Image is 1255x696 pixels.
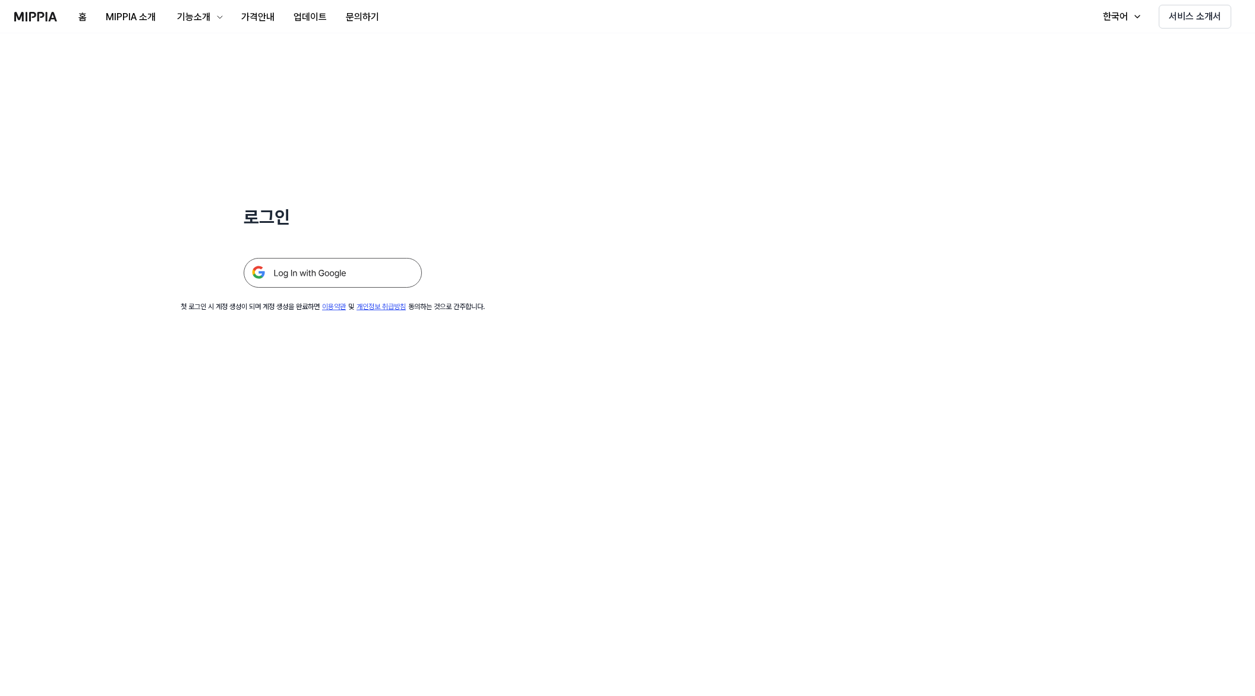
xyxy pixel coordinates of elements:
[14,12,57,21] img: logo
[96,5,165,29] button: MIPPIA 소개
[69,5,96,29] button: 홈
[336,5,389,29] button: 문의하기
[1159,5,1231,29] button: 서비스 소개서
[284,5,336,29] button: 업데이트
[175,10,213,24] div: 기능소개
[1091,5,1149,29] button: 한국어
[1101,10,1130,24] div: 한국어
[284,1,336,33] a: 업데이트
[232,5,284,29] button: 가격안내
[181,302,485,312] div: 첫 로그인 시 계정 생성이 되며 계정 생성을 완료하면 및 동의하는 것으로 간주합니다.
[357,303,406,311] a: 개인정보 취급방침
[244,204,422,229] h1: 로그인
[165,5,232,29] button: 기능소개
[322,303,346,311] a: 이용약관
[244,258,422,288] img: 구글 로그인 버튼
